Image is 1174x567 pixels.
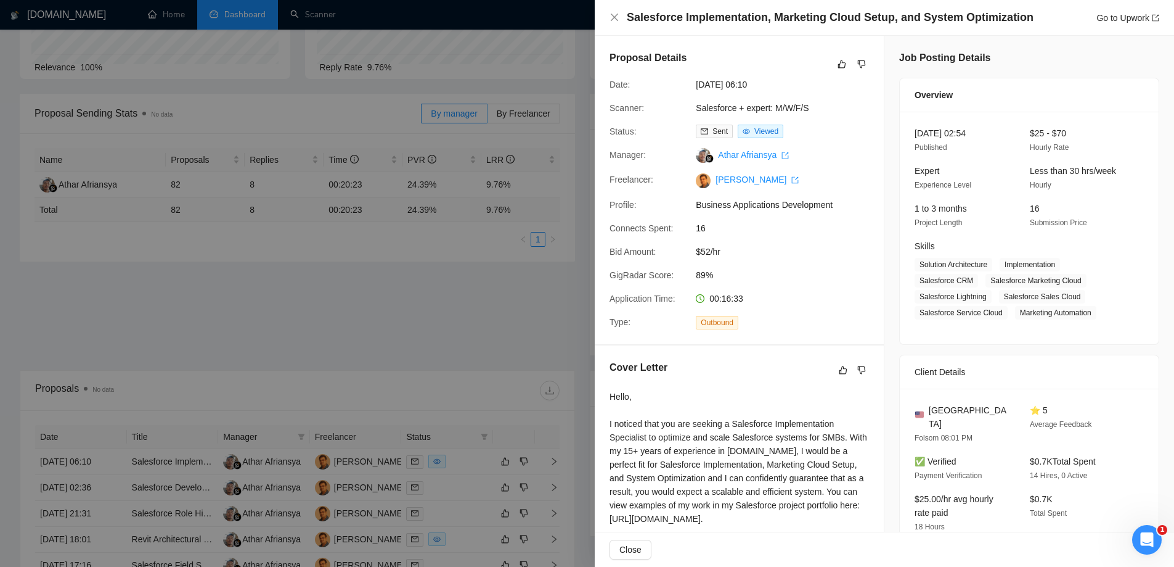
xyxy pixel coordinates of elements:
[1015,306,1096,320] span: Marketing Automation
[1030,143,1069,152] span: Hourly Rate
[839,365,847,375] span: like
[715,175,799,184] a: [PERSON_NAME] export
[609,12,619,23] button: Close
[915,306,1008,320] span: Salesforce Service Cloud
[915,274,978,288] span: Salesforce CRM
[609,247,656,257] span: Bid Amount:
[985,274,1086,288] span: Salesforce Marketing Cloud
[609,317,630,327] span: Type:
[1152,14,1159,22] span: export
[915,290,992,304] span: Salesforce Lightning
[929,404,1010,431] span: [GEOGRAPHIC_DATA]
[1030,471,1087,480] span: 14 Hires, 0 Active
[838,59,846,69] span: like
[609,103,644,113] span: Scanner:
[718,150,789,160] a: Athar Afriansya export
[609,80,630,89] span: Date:
[915,457,956,466] span: ✅ Verified
[696,173,711,188] img: c1gzflIjyIiV139sOznEnUtcaY7ndHwu5-32LMLOAIzN0eM_EPd_HpphwbyWrXIc3v
[1096,13,1159,23] a: Go to Upworkexport
[915,166,939,176] span: Expert
[1030,457,1096,466] span: $0.7K Total Spent
[696,78,881,91] span: [DATE] 06:10
[696,245,881,259] span: $52/hr
[915,258,992,271] span: Solution Architecture
[696,268,881,282] span: 89%
[609,540,651,560] button: Close
[1030,420,1092,429] span: Average Feedback
[705,154,714,163] img: gigradar-bm.png
[609,270,674,280] span: GigRadar Score:
[791,176,799,184] span: export
[1030,509,1067,518] span: Total Spent
[915,204,967,213] span: 1 to 3 months
[915,434,972,442] span: Folsom 08:01 PM
[781,152,789,159] span: export
[696,103,809,113] a: Salesforce + expert: M/W/F/S
[712,127,728,136] span: Sent
[609,223,674,233] span: Connects Spent:
[915,410,924,419] img: 🇺🇸
[854,363,869,378] button: dislike
[609,294,675,304] span: Application Time:
[609,126,637,136] span: Status:
[609,51,687,65] h5: Proposal Details
[609,360,667,375] h5: Cover Letter
[857,365,866,375] span: dislike
[696,294,704,303] span: clock-circle
[609,175,653,184] span: Freelancer:
[1030,128,1066,138] span: $25 - $70
[627,10,1033,25] h4: Salesforce Implementation, Marketing Cloud Setup, and System Optimization
[1030,405,1048,415] span: ⭐ 5
[915,143,947,152] span: Published
[834,57,849,72] button: like
[1030,181,1051,189] span: Hourly
[1030,494,1053,504] span: $0.7K
[1157,525,1167,535] span: 1
[857,59,866,69] span: dislike
[609,150,646,160] span: Manager:
[915,88,953,102] span: Overview
[915,218,962,227] span: Project Length
[754,127,778,136] span: Viewed
[743,128,750,135] span: eye
[899,51,990,65] h5: Job Posting Details
[619,543,642,557] span: Close
[915,471,982,480] span: Payment Verification
[915,241,935,251] span: Skills
[1030,166,1116,176] span: Less than 30 hrs/week
[609,12,619,22] span: close
[1000,258,1060,271] span: Implementation
[696,316,738,329] span: Outbound
[1030,204,1040,213] span: 16
[999,290,1086,304] span: Salesforce Sales Cloud
[915,355,1144,389] div: Client Details
[1030,218,1087,227] span: Submission Price
[915,523,945,531] span: 18 Hours
[836,363,850,378] button: like
[709,294,743,304] span: 00:16:33
[854,57,869,72] button: dislike
[609,200,637,210] span: Profile:
[701,128,708,135] span: mail
[915,128,966,138] span: [DATE] 02:54
[915,494,993,518] span: $25.00/hr avg hourly rate paid
[696,198,881,212] span: Business Applications Development
[696,221,881,235] span: 16
[915,181,971,189] span: Experience Level
[1132,525,1162,555] iframe: Intercom live chat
